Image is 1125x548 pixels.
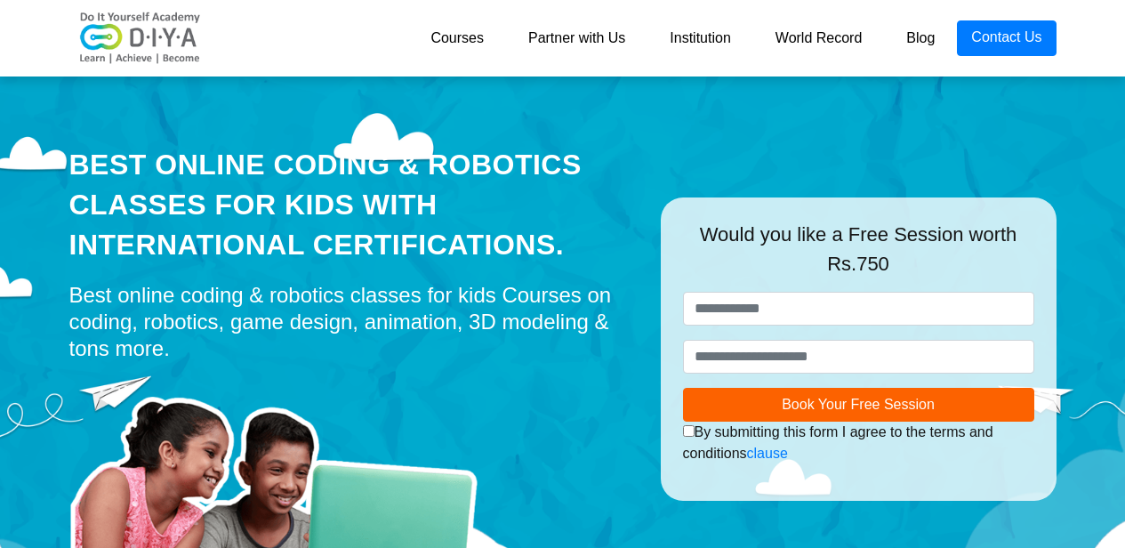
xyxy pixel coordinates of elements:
div: Would you like a Free Session worth Rs.750 [683,220,1034,292]
button: Book Your Free Session [683,388,1034,422]
div: Best Online Coding & Robotics Classes for kids with International Certifications. [69,145,634,264]
a: Blog [884,20,957,56]
span: Book Your Free Session [782,397,935,412]
a: Institution [647,20,752,56]
a: Contact Us [957,20,1056,56]
div: Best online coding & robotics classes for kids Courses on coding, robotics, game design, animatio... [69,282,634,362]
div: By submitting this form I agree to the terms and conditions [683,422,1034,464]
a: Courses [408,20,506,56]
img: logo-v2.png [69,12,212,65]
a: clause [747,446,788,461]
a: World Record [753,20,885,56]
a: Partner with Us [506,20,647,56]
